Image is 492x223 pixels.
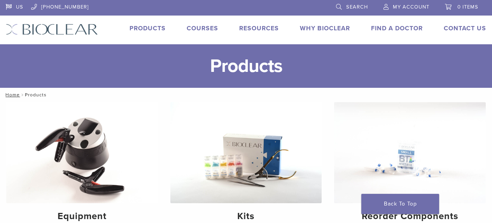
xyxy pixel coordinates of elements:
[444,24,486,32] a: Contact Us
[130,24,166,32] a: Products
[393,4,429,10] span: My Account
[334,102,486,203] img: Reorder Components
[346,4,368,10] span: Search
[3,92,20,98] a: Home
[300,24,350,32] a: Why Bioclear
[6,102,158,203] img: Equipment
[239,24,279,32] a: Resources
[170,102,322,203] img: Kits
[6,24,98,35] img: Bioclear
[187,24,218,32] a: Courses
[20,93,25,97] span: /
[371,24,423,32] a: Find A Doctor
[457,4,478,10] span: 0 items
[361,194,439,214] a: Back To Top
